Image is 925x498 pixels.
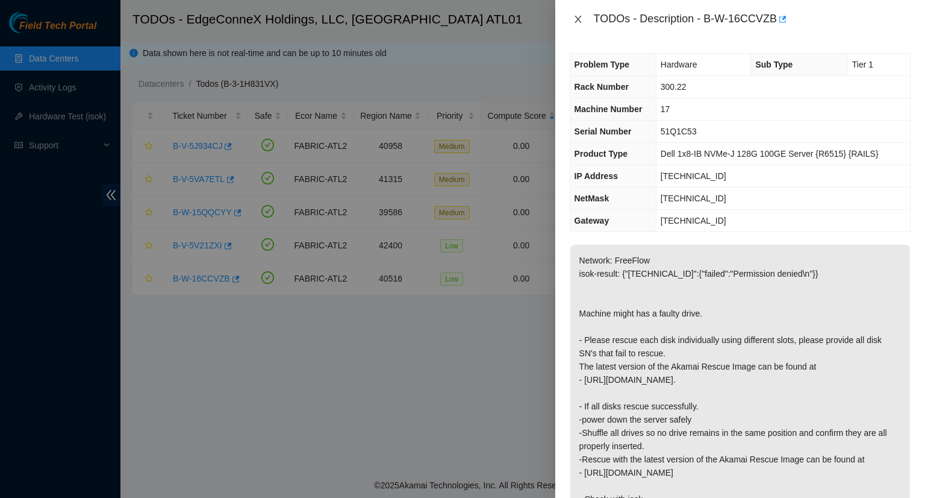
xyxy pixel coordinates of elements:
[661,194,726,203] span: [TECHNICAL_ID]
[575,82,629,92] span: Rack Number
[661,171,726,181] span: [TECHNICAL_ID]
[661,60,697,69] span: Hardware
[575,171,618,181] span: IP Address
[575,127,632,136] span: Serial Number
[575,104,643,114] span: Machine Number
[575,194,609,203] span: NetMask
[594,10,911,29] div: TODOs - Description - B-W-16CCVZB
[661,127,697,136] span: 51Q1C53
[661,149,879,159] span: Dell 1x8-IB NVMe-J 128G 100GE Server {R6515} {RAILS}
[661,216,726,225] span: [TECHNICAL_ID]
[852,60,873,69] span: Tier 1
[755,60,793,69] span: Sub Type
[575,216,609,225] span: Gateway
[575,149,628,159] span: Product Type
[570,14,587,25] button: Close
[573,14,583,24] span: close
[661,104,670,114] span: 17
[661,82,687,92] span: 300.22
[575,60,630,69] span: Problem Type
